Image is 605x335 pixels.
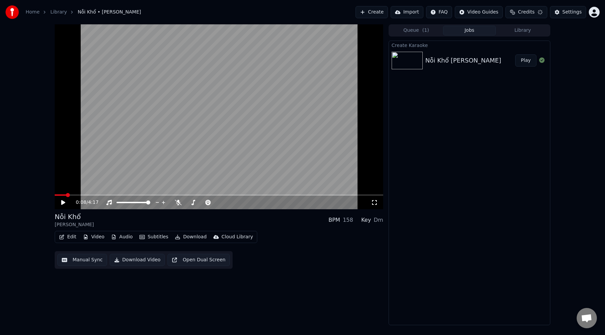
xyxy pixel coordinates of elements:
div: 158 [343,216,353,224]
nav: breadcrumb [26,9,141,16]
button: Video Guides [455,6,503,18]
button: Create [356,6,388,18]
div: Create Karaoke [389,41,550,49]
button: Credits [505,6,547,18]
div: Cloud Library [221,234,253,240]
button: Subtitles [137,232,171,242]
div: Nỗi Khổ [PERSON_NAME] [425,56,501,65]
button: Download [172,232,209,242]
button: Play [515,54,536,67]
button: Library [496,26,549,35]
button: Queue [390,26,443,35]
div: / [76,199,92,206]
span: Nỗi Khổ • [PERSON_NAME] [78,9,141,16]
button: Jobs [443,26,496,35]
div: Key [361,216,371,224]
div: Settings [562,9,582,16]
a: Library [50,9,67,16]
button: FAQ [426,6,452,18]
div: Open chat [577,308,597,328]
button: Edit [56,232,79,242]
button: Settings [550,6,586,18]
div: BPM [328,216,340,224]
button: Video [80,232,107,242]
button: Open Dual Screen [167,254,230,266]
button: Download Video [110,254,165,266]
span: ( 1 ) [422,27,429,34]
div: Dm [374,216,383,224]
span: Credits [518,9,534,16]
button: Import [391,6,423,18]
button: Audio [108,232,135,242]
div: [PERSON_NAME] [55,221,94,228]
span: 0:08 [76,199,86,206]
button: Manual Sync [57,254,107,266]
div: Nỗi Khổ [55,212,94,221]
span: 4:17 [88,199,99,206]
img: youka [5,5,19,19]
a: Home [26,9,40,16]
